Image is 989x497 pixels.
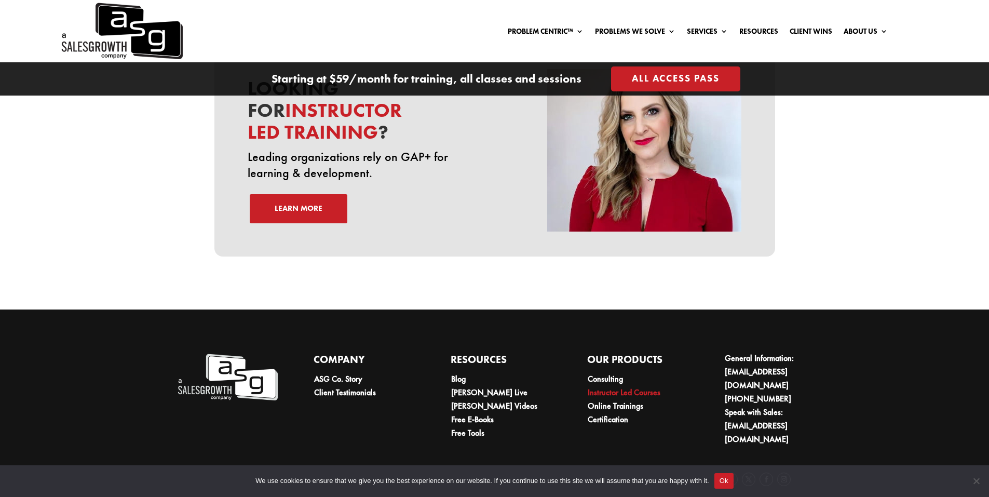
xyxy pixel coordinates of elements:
a: [EMAIL_ADDRESS][DOMAIN_NAME] [725,420,789,445]
a: About Us [844,28,888,39]
a: Learn More [250,194,347,223]
a: Client Wins [790,28,832,39]
a: Problems We Solve [595,28,675,39]
a: Problem Centric™ [508,28,584,39]
h3: Looking for ? [248,78,481,149]
a: Instructor Led Courses [588,387,660,398]
h4: Company [314,352,415,372]
span: instructor led training [248,98,402,144]
a: [PERSON_NAME] Live [451,387,527,398]
a: Resources [739,28,778,39]
a: Free Tools [451,427,484,438]
img: A Sales Growth Company [177,352,278,403]
span: We use cookies to ensure that we give you the best experience on our website. If you continue to ... [255,476,709,486]
img: instructor-training [547,69,741,232]
a: Consulting [588,373,623,384]
a: Online Trainings [588,400,643,411]
h4: Resources [451,352,552,372]
a: [PERSON_NAME] Videos [451,400,537,411]
button: Ok [714,473,734,489]
a: Free E-Books [451,414,494,425]
span: No [971,476,981,486]
p: Leading organizations rely on GAP+ for learning & development. [248,149,481,181]
a: All Access Pass [611,66,740,91]
a: Client Testimonials [314,387,376,398]
a: [PHONE_NUMBER] [725,393,791,404]
a: Blog [451,373,466,384]
a: [EMAIL_ADDRESS][DOMAIN_NAME] [725,366,789,391]
h4: Our Products [587,352,688,372]
a: Certification [588,414,628,425]
a: ASG Co. Story [314,373,362,384]
li: General Information: [725,352,825,392]
li: Speak with Sales: [725,406,825,446]
a: Services [687,28,728,39]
